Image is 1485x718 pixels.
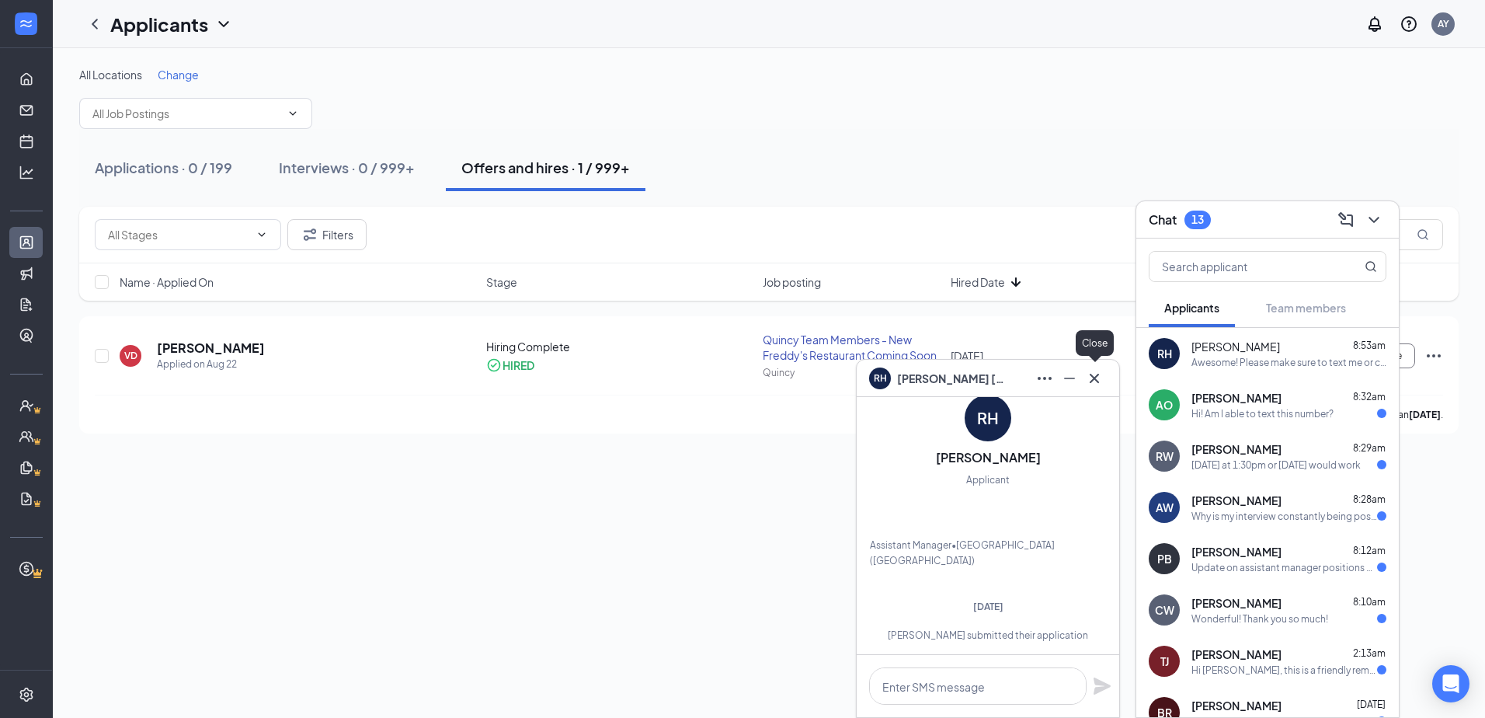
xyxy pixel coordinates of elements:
[1191,698,1282,713] span: [PERSON_NAME]
[503,357,534,373] div: HIRED
[870,629,1106,642] div: [PERSON_NAME] submitted their application
[1155,602,1174,618] div: CW
[951,274,1005,290] span: Hired Date
[1362,207,1386,232] button: ChevronDown
[1417,228,1429,241] svg: MagnifyingGlass
[1353,391,1386,403] span: 8:32am
[1157,346,1172,361] div: RH
[1032,366,1057,391] button: Ellipses
[1191,493,1282,508] span: [PERSON_NAME]
[108,226,249,243] input: All Stages
[1432,665,1469,702] div: Open Intercom Messenger
[120,274,214,290] span: Name · Applied On
[1156,397,1173,413] div: AO
[1191,356,1386,369] div: Awesome! Please make sure to text me or call me if you can, so that I'm sure to see the message.
[95,158,232,177] div: Applications · 0 / 199
[1191,664,1377,677] div: Hi [PERSON_NAME], this is a friendly reminder. Please select a meeting time slot for your Team Me...
[1353,493,1386,505] span: 8:28am
[157,340,265,357] h5: [PERSON_NAME]
[1353,545,1386,556] span: 8:12am
[1191,510,1377,523] div: Why is my interview constantly being postponed
[301,225,319,244] svg: Filter
[1164,301,1219,315] span: Applicants
[1438,17,1449,30] div: AY
[79,68,142,82] span: All Locations
[110,11,208,37] h1: Applicants
[1156,500,1174,515] div: AW
[1160,654,1169,669] div: TJ
[124,349,137,362] div: VD
[763,332,941,363] div: Quincy Team Members - New Freddy's Restaurant Coming Soon
[897,370,1006,387] span: [PERSON_NAME] [PERSON_NAME]
[1353,442,1386,454] span: 8:29am
[1057,366,1082,391] button: Minimize
[158,68,199,82] span: Change
[936,449,1041,466] h3: [PERSON_NAME]
[1156,448,1174,464] div: RW
[763,274,821,290] span: Job posting
[1191,458,1361,472] div: [DATE] at 1:30pm or [DATE] would work
[287,219,367,250] button: Filter Filters
[1365,260,1377,273] svg: MagnifyingGlass
[157,357,265,372] div: Applied on Aug 22
[1424,347,1443,365] svg: Ellipses
[763,366,941,379] div: Quincy
[92,105,280,122] input: All Job Postings
[1365,211,1383,229] svg: ChevronDown
[486,274,517,290] span: Stage
[966,472,1010,488] div: Applicant
[1191,647,1282,662] span: [PERSON_NAME]
[1076,330,1114,356] div: Close
[1409,409,1441,420] b: [DATE]
[19,165,34,180] svg: Analysis
[1357,699,1386,710] span: [DATE]
[1400,15,1418,33] svg: QuestionInfo
[461,158,630,177] div: Offers and hires · 1 / 999+
[1035,369,1054,388] svg: Ellipses
[1191,544,1282,559] span: [PERSON_NAME]
[1191,213,1204,226] div: 13
[1085,369,1104,388] svg: Cross
[1266,301,1346,315] span: Team members
[1337,211,1355,229] svg: ComposeMessage
[287,107,299,120] svg: ChevronDown
[18,16,33,31] svg: WorkstreamLogo
[1334,207,1358,232] button: ComposeMessage
[1191,390,1282,406] span: [PERSON_NAME]
[1191,441,1282,457] span: [PERSON_NAME]
[951,349,983,363] span: [DATE]
[1093,677,1111,695] svg: Plane
[1353,647,1386,659] span: 2:13am
[1353,340,1386,351] span: 8:53am
[1007,273,1025,291] svg: ArrowDown
[1191,561,1377,574] div: Update on assistant manager positions open?
[214,15,233,33] svg: ChevronDown
[977,407,999,429] div: RH
[1149,211,1177,228] h3: Chat
[1353,596,1386,608] span: 8:10am
[486,357,502,373] svg: CheckmarkCircle
[1191,612,1328,626] div: Wonderful! Thank you so much!
[1157,551,1172,566] div: PB
[1082,366,1107,391] button: Cross
[279,158,415,177] div: Interviews · 0 / 999+
[85,15,104,33] svg: ChevronLeft
[1149,252,1334,281] input: Search applicant
[1191,595,1282,611] span: [PERSON_NAME]
[870,538,1106,569] div: Assistant Manager • [GEOGRAPHIC_DATA] ([GEOGRAPHIC_DATA])
[1191,339,1280,354] span: [PERSON_NAME]
[19,687,34,702] svg: Settings
[1365,15,1384,33] svg: Notifications
[486,339,754,354] div: Hiring Complete
[973,601,1003,612] span: [DATE]
[1060,369,1079,388] svg: Minimize
[1191,407,1334,420] div: Hi! Am I able to text this number?
[256,228,268,241] svg: ChevronDown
